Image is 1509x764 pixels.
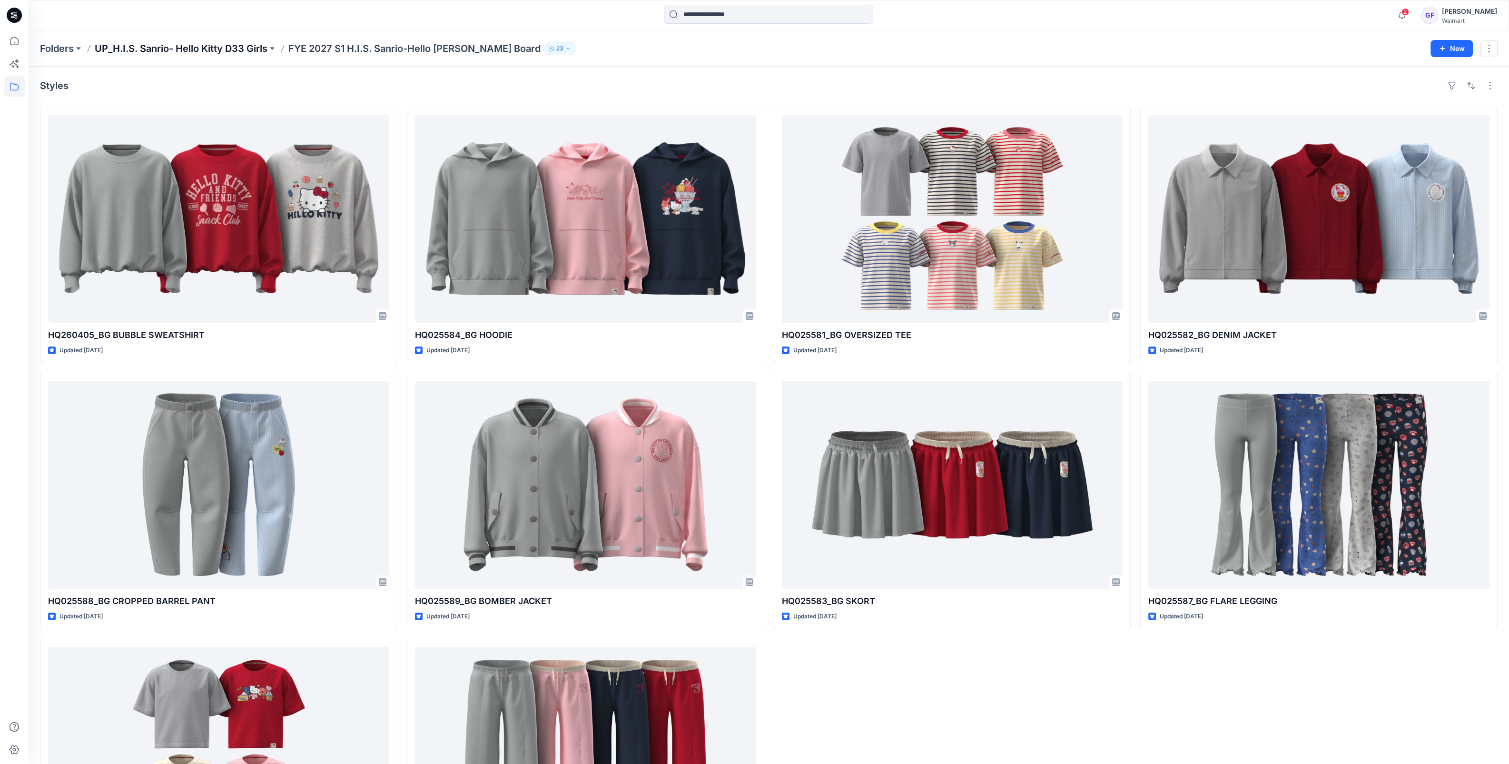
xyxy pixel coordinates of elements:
[1442,6,1497,17] div: [PERSON_NAME]
[415,115,756,323] a: HQ025584_BG HOODIE
[793,346,837,356] p: Updated [DATE]
[426,346,470,356] p: Updated [DATE]
[782,595,1123,608] p: HQ025583_BG SKORT
[1148,115,1489,323] a: HQ025582_BG DENIM JACKET
[48,328,389,342] p: HQ260405_BG BUBBLE SWEATSHIRT
[1148,328,1489,342] p: HQ025582_BG DENIM JACKET
[40,80,69,91] h4: Styles
[415,328,756,342] p: HQ025584_BG HOODIE
[1421,7,1438,24] div: GF
[48,595,389,608] p: HQ025588_BG CROPPED BARREL PANT
[415,381,756,589] a: HQ025589_BG BOMBER JACKET
[1148,381,1489,589] a: HQ025587_BG FLARE LEGGING
[59,346,103,356] p: Updated [DATE]
[1160,612,1203,622] p: Updated [DATE]
[48,381,389,589] a: HQ025588_BG CROPPED BARREL PANT
[782,381,1123,589] a: HQ025583_BG SKORT
[1160,346,1203,356] p: Updated [DATE]
[782,328,1123,342] p: HQ025581_BG OVERSIZED TEE
[426,612,470,622] p: Updated [DATE]
[40,42,74,55] a: Folders
[1442,17,1497,24] div: Walmart
[544,42,575,55] button: 23
[556,43,563,54] p: 23
[793,612,837,622] p: Updated [DATE]
[1401,8,1409,16] span: 2
[1148,595,1489,608] p: HQ025587_BG FLARE LEGGING
[288,42,541,55] p: FYE 2027 S1 H.I.S. Sanrio-Hello [PERSON_NAME] Board
[48,115,389,323] a: HQ260405_BG BUBBLE SWEATSHIRT
[95,42,267,55] a: UP_H.I.S. Sanrio- Hello Kitty D33 Girls
[415,595,756,608] p: HQ025589_BG BOMBER JACKET
[782,115,1123,323] a: HQ025581_BG OVERSIZED TEE
[59,612,103,622] p: Updated [DATE]
[1430,40,1473,57] button: New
